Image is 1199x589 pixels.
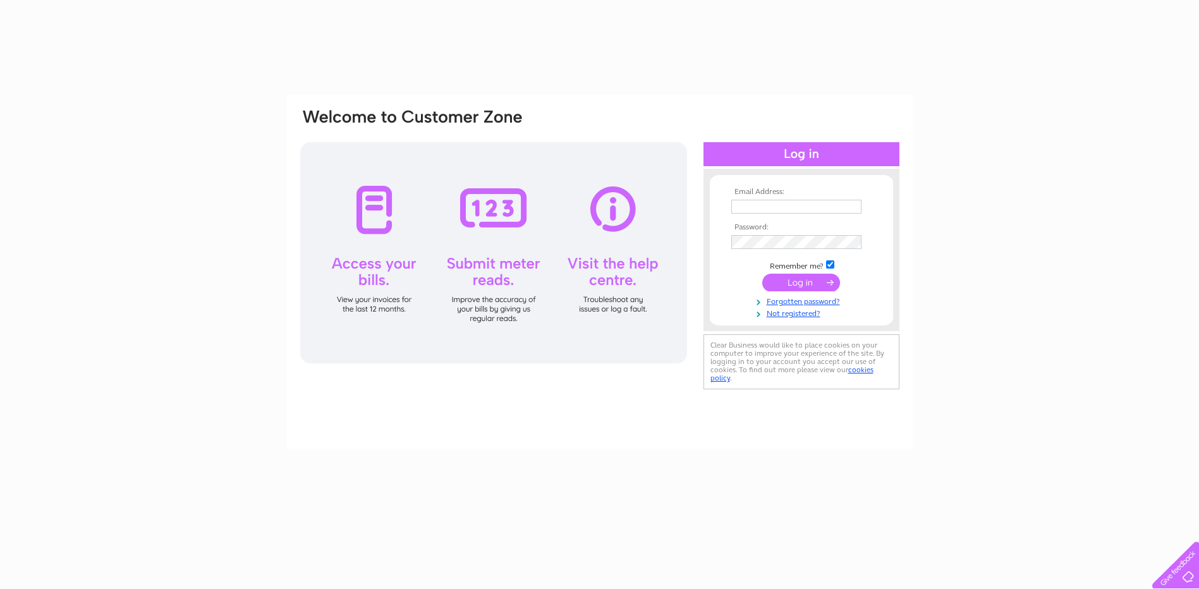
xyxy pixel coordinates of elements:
[728,223,875,232] th: Password:
[710,365,873,382] a: cookies policy
[728,258,875,271] td: Remember me?
[762,274,840,291] input: Submit
[703,334,899,389] div: Clear Business would like to place cookies on your computer to improve your experience of the sit...
[731,307,875,319] a: Not registered?
[731,294,875,307] a: Forgotten password?
[728,188,875,197] th: Email Address:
